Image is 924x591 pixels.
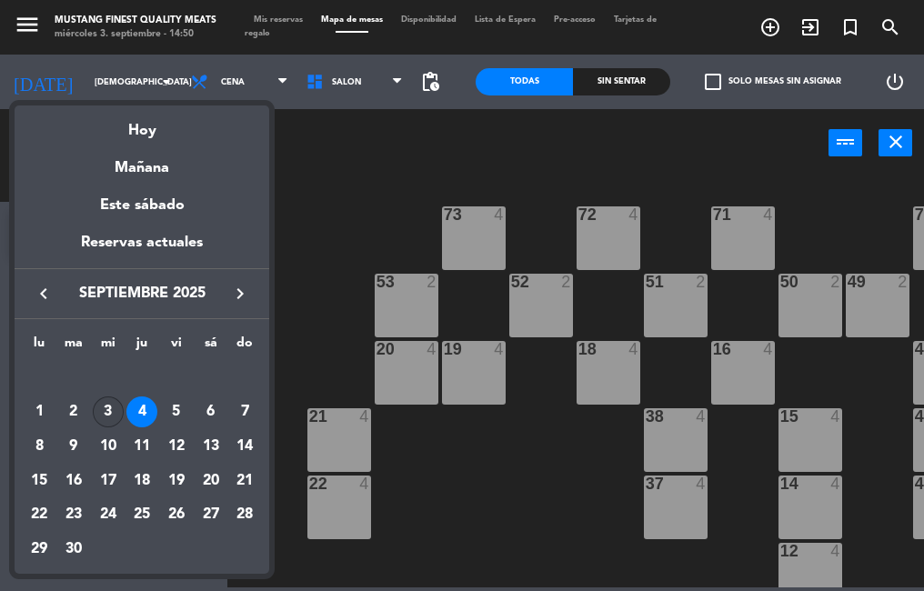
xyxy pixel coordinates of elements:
div: 15 [24,466,55,496]
td: 10 de septiembre de 2025 [91,429,126,464]
div: 7 [229,396,260,427]
td: 28 de septiembre de 2025 [228,498,263,533]
td: 3 de septiembre de 2025 [91,396,126,430]
div: 12 [161,431,192,462]
div: Este sábado [15,180,269,231]
td: 4 de septiembre de 2025 [125,396,159,430]
div: 29 [24,534,55,565]
td: 23 de septiembre de 2025 [56,498,91,533]
div: 23 [58,500,89,531]
i: keyboard_arrow_right [229,283,251,305]
button: keyboard_arrow_right [224,282,256,306]
td: 21 de septiembre de 2025 [228,464,263,498]
div: 17 [93,466,124,496]
td: 8 de septiembre de 2025 [22,429,56,464]
div: 24 [93,500,124,531]
div: 13 [196,431,226,462]
div: 8 [24,431,55,462]
td: 27 de septiembre de 2025 [194,498,228,533]
div: 26 [161,500,192,531]
div: 9 [58,431,89,462]
button: keyboard_arrow_left [27,282,60,306]
td: 5 de septiembre de 2025 [159,396,194,430]
th: miércoles [91,333,126,361]
td: 30 de septiembre de 2025 [56,532,91,566]
td: 26 de septiembre de 2025 [159,498,194,533]
div: 1 [24,396,55,427]
th: sábado [194,333,228,361]
td: 6 de septiembre de 2025 [194,396,228,430]
div: 21 [229,466,260,496]
div: 27 [196,500,226,531]
div: 18 [126,466,157,496]
td: 18 de septiembre de 2025 [125,464,159,498]
td: 12 de septiembre de 2025 [159,429,194,464]
td: 16 de septiembre de 2025 [56,464,91,498]
div: 4 [126,396,157,427]
div: 19 [161,466,192,496]
div: Mañana [15,143,269,180]
div: Reservas actuales [15,231,269,268]
div: 2 [58,396,89,427]
td: 19 de septiembre de 2025 [159,464,194,498]
div: 10 [93,431,124,462]
td: 15 de septiembre de 2025 [22,464,56,498]
div: 14 [229,431,260,462]
div: 6 [196,396,226,427]
td: 14 de septiembre de 2025 [228,429,263,464]
div: Hoy [15,105,269,143]
td: 13 de septiembre de 2025 [194,429,228,464]
th: domingo [228,333,263,361]
div: 16 [58,466,89,496]
th: lunes [22,333,56,361]
td: 20 de septiembre de 2025 [194,464,228,498]
div: 22 [24,500,55,531]
td: 17 de septiembre de 2025 [91,464,126,498]
th: jueves [125,333,159,361]
th: martes [56,333,91,361]
th: viernes [159,333,194,361]
td: 25 de septiembre de 2025 [125,498,159,533]
div: 20 [196,466,226,496]
td: 2 de septiembre de 2025 [56,396,91,430]
div: 30 [58,534,89,565]
div: 28 [229,500,260,531]
i: keyboard_arrow_left [33,283,55,305]
td: SEP. [22,361,262,396]
td: 29 de septiembre de 2025 [22,532,56,566]
td: 24 de septiembre de 2025 [91,498,126,533]
div: 11 [126,431,157,462]
td: 9 de septiembre de 2025 [56,429,91,464]
td: 1 de septiembre de 2025 [22,396,56,430]
td: 7 de septiembre de 2025 [228,396,263,430]
div: 5 [161,396,192,427]
td: 11 de septiembre de 2025 [125,429,159,464]
div: 25 [126,500,157,531]
span: septiembre 2025 [60,282,224,306]
td: 22 de septiembre de 2025 [22,498,56,533]
div: 3 [93,396,124,427]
